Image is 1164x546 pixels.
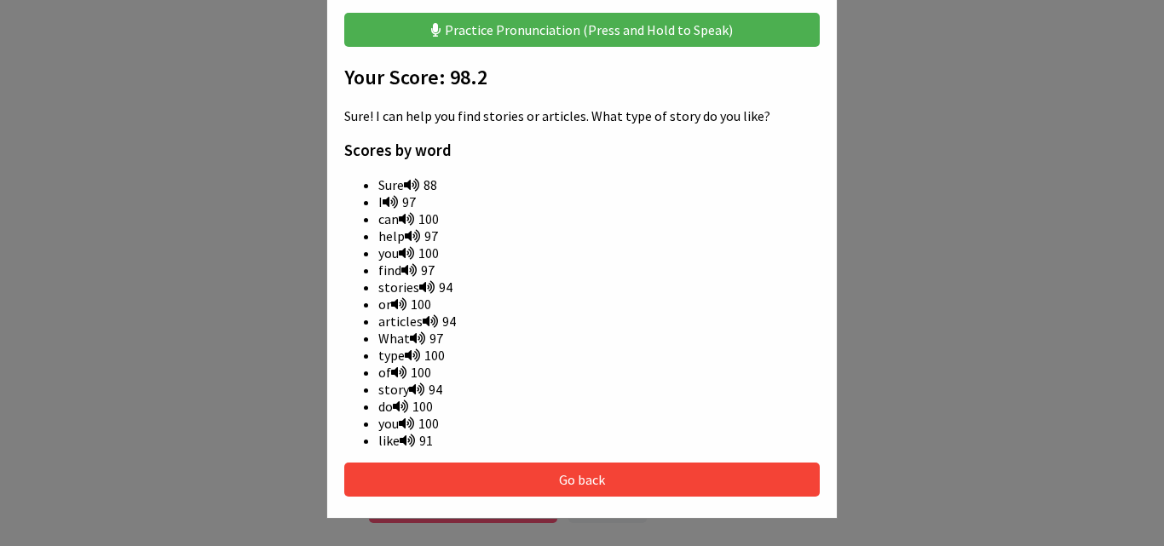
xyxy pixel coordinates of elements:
[378,244,439,262] span: you 100
[378,262,435,279] span: find 97
[378,279,452,296] span: stories 94
[378,193,416,210] span: I 97
[378,432,433,449] span: like 91
[378,227,438,244] span: help 97
[378,210,439,227] span: can 100
[378,296,431,313] span: or 100
[378,176,437,193] span: Sure 88
[378,313,456,330] span: articles 94
[378,330,443,347] span: What 97
[378,347,445,364] span: type 100
[378,381,442,398] span: story 94
[378,398,433,415] span: do 100
[344,141,820,160] h3: Scores by word
[344,13,820,47] button: Practice Pronunciation (Press and Hold to Speak)
[378,364,431,381] span: of 100
[344,64,820,90] h2: Your Score: 98.2
[378,415,439,432] span: you 100
[344,107,820,124] p: Sure! I can help you find stories or articles. What type of story do you like?
[344,463,820,497] button: Go back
